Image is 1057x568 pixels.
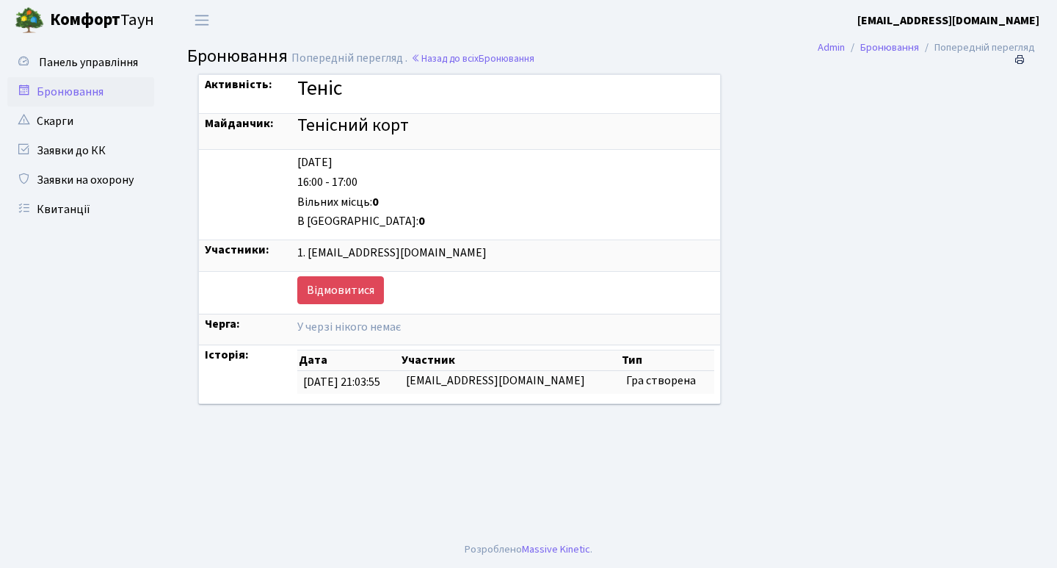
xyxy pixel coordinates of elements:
[187,43,288,69] span: Бронювання
[479,51,534,65] span: Бронювання
[297,350,400,371] th: Дата
[50,8,120,32] b: Комфорт
[860,40,919,55] a: Бронювання
[796,32,1057,63] nav: breadcrumb
[297,154,714,171] div: [DATE]
[297,174,714,191] div: 16:00 - 17:00
[7,165,154,195] a: Заявки на охорону
[205,316,240,332] strong: Черга:
[297,319,401,335] span: У черзі нікого немає
[297,276,384,304] a: Відмовитися
[205,347,249,363] strong: Історія:
[297,115,714,137] h4: Тенісний корт
[372,194,379,210] b: 0
[15,6,44,35] img: logo.png
[297,213,714,230] div: В [GEOGRAPHIC_DATA]:
[400,371,620,394] td: [EMAIL_ADDRESS][DOMAIN_NAME]
[7,107,154,136] a: Скарги
[205,76,272,93] strong: Активність:
[205,242,269,258] strong: Участники:
[184,8,220,32] button: Переключити навігацію
[418,213,425,229] b: 0
[411,51,534,65] a: Назад до всіхБронювання
[205,115,274,132] strong: Майданчик:
[857,12,1039,29] a: [EMAIL_ADDRESS][DOMAIN_NAME]
[7,136,154,165] a: Заявки до КК
[50,8,154,33] span: Таун
[818,40,845,55] a: Admin
[465,542,592,558] div: Розроблено .
[297,194,714,211] div: Вільних місць:
[297,371,400,394] td: [DATE] 21:03:55
[7,48,154,77] a: Панель управління
[626,373,696,389] span: Гра створена
[297,245,714,262] div: 1. [EMAIL_ADDRESS][DOMAIN_NAME]
[620,350,714,371] th: Тип
[919,40,1035,56] li: Попередній перегляд
[7,77,154,107] a: Бронювання
[522,542,590,557] a: Massive Kinetic
[400,350,620,371] th: Участник
[39,54,138,71] span: Панель управління
[7,195,154,224] a: Квитанції
[297,76,714,101] h3: Теніс
[291,50,407,66] span: Попередній перегляд .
